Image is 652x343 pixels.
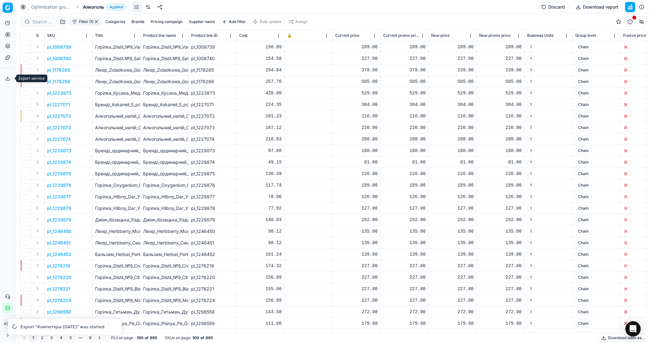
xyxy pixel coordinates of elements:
[129,18,147,26] button: Brands
[383,228,426,235] div: 135.00
[527,55,535,62] span: 1
[383,101,426,108] div: 384.00
[143,101,186,108] div: Бренді_Askaneli_5_років_40%_0.5_л_у_подарунковій_коробці
[47,124,71,131] p: pl_1227073
[57,334,65,342] button: 4
[95,101,138,108] p: Бренді_Askaneli_5_років_40%_0.5_л_у_подарунковій_коробці
[47,228,71,235] button: pl_1246450
[383,240,426,246] div: 135.00
[335,55,378,62] div: 227.00
[479,101,522,108] div: 384.00
[239,205,282,211] div: 77.92
[479,55,522,62] div: 227.00
[431,55,474,62] div: 227.00
[47,44,71,50] button: pl_1008739
[47,148,71,154] p: pl_1229873
[287,33,292,38] span: 🔒
[286,18,310,26] button: Assign
[47,274,71,281] button: pl_1276220
[47,33,55,38] span: SKU
[479,124,522,131] div: 220.00
[239,240,282,246] div: 98.12
[191,205,234,211] div: pl_1229878
[150,335,157,340] strong: 865
[34,308,41,315] button: Expand
[47,90,71,96] button: pl_1223873
[431,148,474,154] div: 160.00
[527,239,535,247] span: 1
[34,262,41,269] button: Expand
[143,113,186,119] div: Алкогольний_напій_Cavo_D'oro_Original_28%_0.2_л
[575,147,592,155] span: Chain
[431,101,474,108] div: 384.00
[431,136,474,142] div: 288.00
[95,159,138,165] p: Бренді_ординарний_Aliko_C&W_36%_0.25_л
[47,136,71,142] p: pl_1227074
[143,55,186,62] div: Горілка_Distil.№9_Salted_Karamel_38%_0.5_л
[383,44,426,50] div: 209.00
[431,124,474,131] div: 220.00
[335,240,378,246] div: 135.00
[383,171,426,177] div: 226.00
[47,217,71,223] button: pl_1229879
[143,67,186,73] div: Лікер_Zoladkowa_Gorzka_Black_Cherry_30%_0.5_л
[575,227,592,235] span: Chain
[3,319,12,329] span: КM
[383,217,426,223] div: 252.00
[431,240,474,246] div: 135.00
[239,78,282,85] div: 257.76
[69,18,101,26] button: Filter (1)
[479,194,522,200] div: 126.00
[143,90,186,96] div: Горілка_Кусака_Медова_з_перцем_47%_0.5_л
[47,78,70,85] p: pl_1178266
[95,240,138,246] p: Лікер_Herbberry_Сицилійський_апельсин_30%_0.5_л
[34,100,41,108] button: Expand
[95,55,138,62] p: Горілка_Distil.№9_Salted_Karamel_38%_0.5_л
[47,113,71,119] button: pl_1227072
[431,228,474,235] div: 135.00
[479,240,522,246] div: 135.00
[575,55,592,62] span: Chain
[575,135,592,143] span: Chain
[527,170,535,178] span: 1
[34,285,41,292] button: Expand
[479,136,522,142] div: 288.00
[34,204,41,212] button: Expand
[95,90,138,96] p: Горілка_Кусака_Медова_з_перцем_47%_0.5_л
[431,194,474,200] div: 126.00
[335,205,378,211] div: 127.00
[479,217,522,223] div: 252.00
[34,170,41,177] button: Expand
[191,182,234,188] div: pl_1229876
[335,217,378,223] div: 252.00
[47,182,71,188] p: pl_1229876
[239,148,282,154] div: 97.68
[95,78,138,85] p: Лікер_Zoladkowa_Gorzka_Traditional_34%_0.7_л
[431,217,474,223] div: 252.00
[335,194,378,200] div: 126.00
[479,205,522,211] div: 127.00
[95,182,138,188] p: Горілка_Oxygenium_Classic_40%_1_л
[34,89,41,97] button: Expand
[31,4,72,10] a: Optimization groups
[527,101,535,108] span: 1
[143,194,186,200] div: Горілка_Hlibny_Dar_Українська_Класична_40%_0.7_л
[383,113,426,119] div: 116.00
[383,182,426,188] div: 189.00
[575,170,592,178] span: Chain
[431,205,474,211] div: 127.00
[527,181,535,189] span: 1
[335,171,378,177] div: 226.00
[239,217,282,223] div: 148.03
[527,204,535,212] span: 1
[143,182,186,188] div: Горілка_Oxygenium_Classic_40%_1_л
[191,217,234,223] div: pl_1229879
[219,18,249,26] button: Add filter
[575,101,592,108] span: Chain
[527,43,535,51] span: 1
[335,90,378,96] div: 529.00
[47,205,71,211] button: pl_1229878
[47,159,71,165] button: pl_1229874
[335,228,378,235] div: 135.00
